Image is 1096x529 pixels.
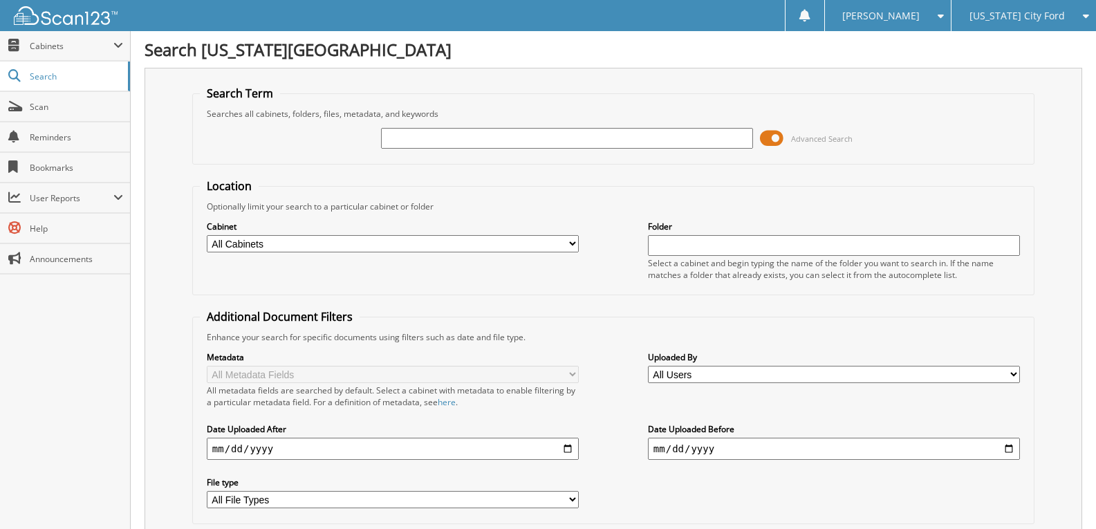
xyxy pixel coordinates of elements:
input: start [207,438,579,460]
legend: Additional Document Filters [200,309,360,324]
label: Metadata [207,351,579,363]
span: [PERSON_NAME] [842,12,920,20]
label: Cabinet [207,221,579,232]
label: Uploaded By [648,351,1020,363]
div: Enhance your search for specific documents using filters such as date and file type. [200,331,1027,343]
img: scan123-logo-white.svg [14,6,118,25]
div: All metadata fields are searched by default. Select a cabinet with metadata to enable filtering b... [207,384,579,408]
a: here [438,396,456,408]
span: Search [30,71,121,82]
span: Bookmarks [30,162,123,174]
span: Reminders [30,131,123,143]
div: Searches all cabinets, folders, files, metadata, and keywords [200,108,1027,120]
span: Scan [30,101,123,113]
span: User Reports [30,192,113,204]
div: Select a cabinet and begin typing the name of the folder you want to search in. If the name match... [648,257,1020,281]
legend: Location [200,178,259,194]
span: Advanced Search [791,133,853,144]
iframe: Chat Widget [1027,463,1096,529]
span: Announcements [30,253,123,265]
input: end [648,438,1020,460]
div: Optionally limit your search to a particular cabinet or folder [200,201,1027,212]
label: Date Uploaded Before [648,423,1020,435]
span: Cabinets [30,40,113,52]
span: [US_STATE] City Ford [969,12,1065,20]
label: Date Uploaded After [207,423,579,435]
label: Folder [648,221,1020,232]
legend: Search Term [200,86,280,101]
label: File type [207,476,579,488]
h1: Search [US_STATE][GEOGRAPHIC_DATA] [145,38,1082,61]
span: Help [30,223,123,234]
